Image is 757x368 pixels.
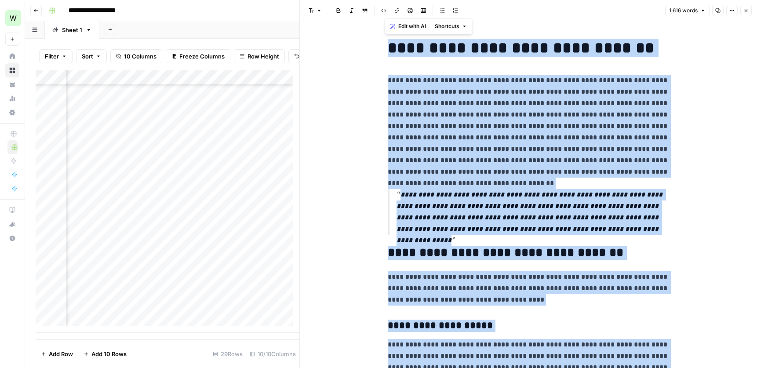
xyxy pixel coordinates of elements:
[76,49,107,63] button: Sort
[10,13,17,23] span: W
[387,21,429,32] button: Edit with AI
[166,49,230,63] button: Freeze Columns
[91,350,127,358] span: Add 10 Rows
[36,347,78,361] button: Add Row
[179,52,225,61] span: Freeze Columns
[5,203,19,217] a: AirOps Academy
[5,106,19,120] a: Settings
[5,217,19,231] button: What's new?
[62,26,82,34] div: Sheet 1
[5,7,19,29] button: Workspace: Workspace1
[45,52,59,61] span: Filter
[6,218,19,231] div: What's new?
[398,22,426,30] span: Edit with AI
[431,21,471,32] button: Shortcuts
[49,350,73,358] span: Add Row
[5,63,19,77] a: Browse
[5,77,19,91] a: Your Data
[246,347,299,361] div: 10/10 Columns
[5,91,19,106] a: Usage
[124,52,156,61] span: 10 Columns
[78,347,132,361] button: Add 10 Rows
[5,49,19,63] a: Home
[209,347,246,361] div: 29 Rows
[39,49,73,63] button: Filter
[45,21,99,39] a: Sheet 1
[669,7,698,15] span: 1,616 words
[234,49,285,63] button: Row Height
[110,49,162,63] button: 10 Columns
[82,52,93,61] span: Sort
[5,231,19,245] button: Help + Support
[247,52,279,61] span: Row Height
[665,5,710,16] button: 1,616 words
[435,22,459,30] span: Shortcuts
